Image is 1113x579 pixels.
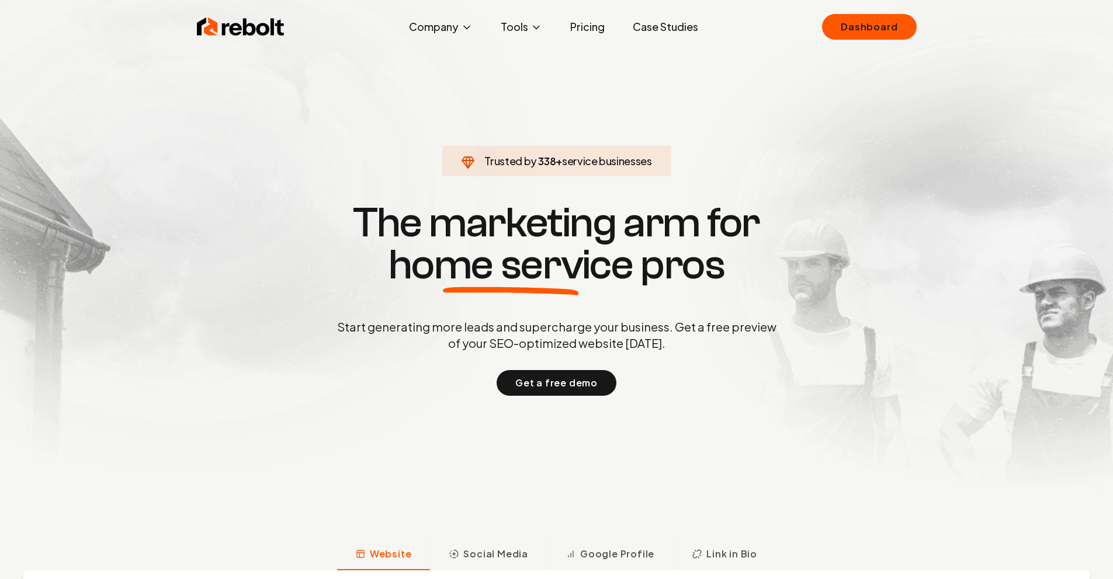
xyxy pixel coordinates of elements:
[276,202,837,286] h1: The marketing arm for pros
[463,547,528,561] span: Social Media
[389,244,633,286] span: home service
[197,15,285,39] img: Rebolt Logo
[538,153,556,169] span: 338
[673,540,776,570] button: Link in Bio
[497,370,616,396] button: Get a free demo
[400,15,482,39] button: Company
[822,14,916,40] a: Dashboard
[706,547,757,561] span: Link in Bio
[484,154,536,168] span: Trusted by
[580,547,654,561] span: Google Profile
[562,154,652,168] span: service businesses
[337,540,431,570] button: Website
[561,15,614,39] a: Pricing
[556,154,562,168] span: +
[370,547,412,561] span: Website
[491,15,552,39] button: Tools
[335,319,779,351] p: Start generating more leads and supercharge your business. Get a free preview of your SEO-optimiz...
[623,15,708,39] a: Case Studies
[547,540,673,570] button: Google Profile
[430,540,547,570] button: Social Media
